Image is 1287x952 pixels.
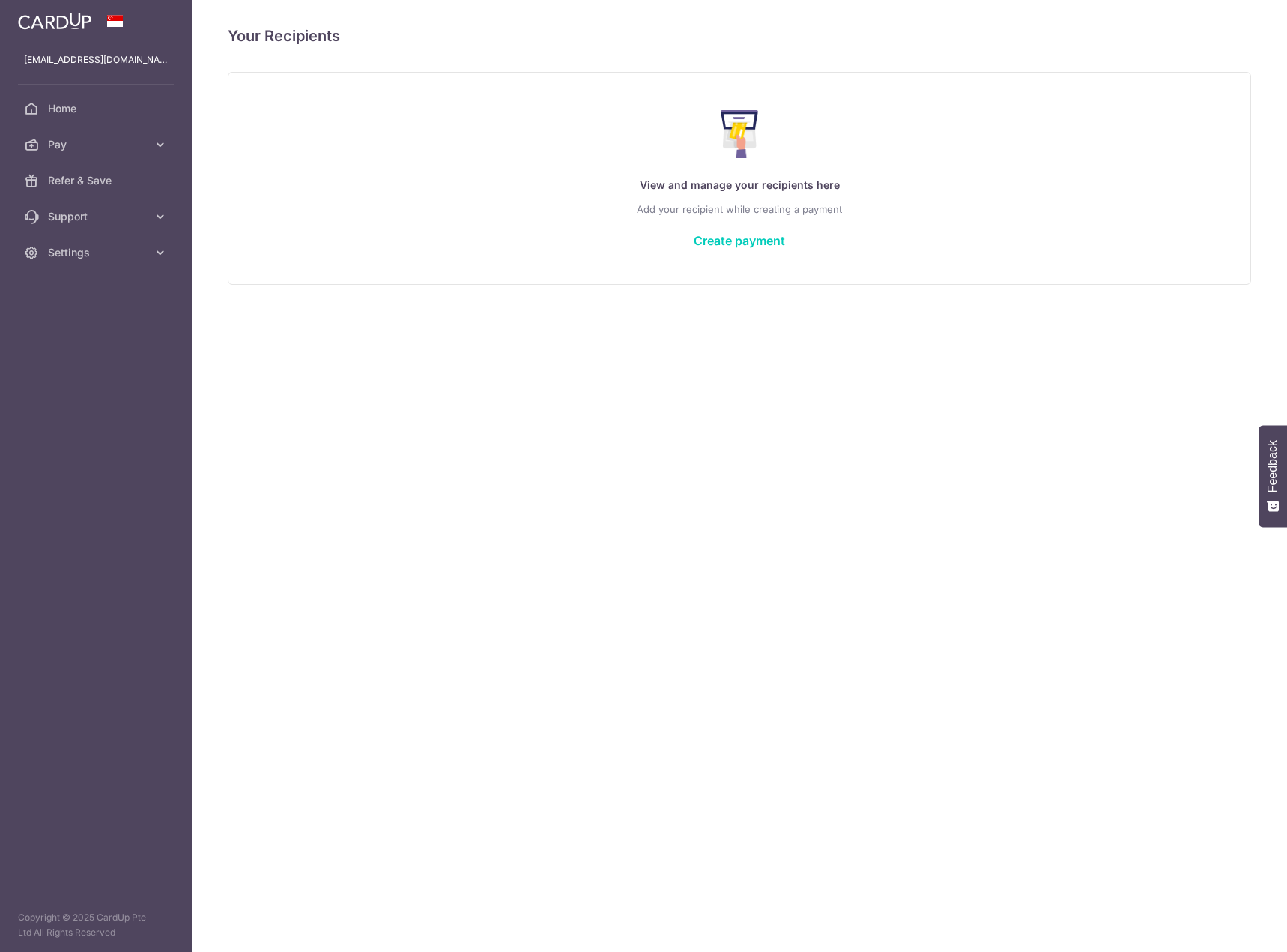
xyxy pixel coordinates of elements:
p: [EMAIL_ADDRESS][DOMAIN_NAME] [24,52,168,67]
span: Refer & Save [48,173,147,188]
img: Make Payment [721,110,759,158]
img: CardUp [18,12,91,30]
p: Add your recipient while creating a payment [258,200,1220,218]
span: Settings [48,245,147,260]
span: Pay [48,137,147,152]
span: Feedback [1266,440,1280,492]
a: Create payment [694,233,785,248]
span: Support [48,209,147,224]
p: View and manage your recipients here [258,176,1220,194]
h4: Your Recipients [228,24,1251,48]
button: Feedback - Show survey [1259,425,1287,527]
span: Home [48,101,147,116]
